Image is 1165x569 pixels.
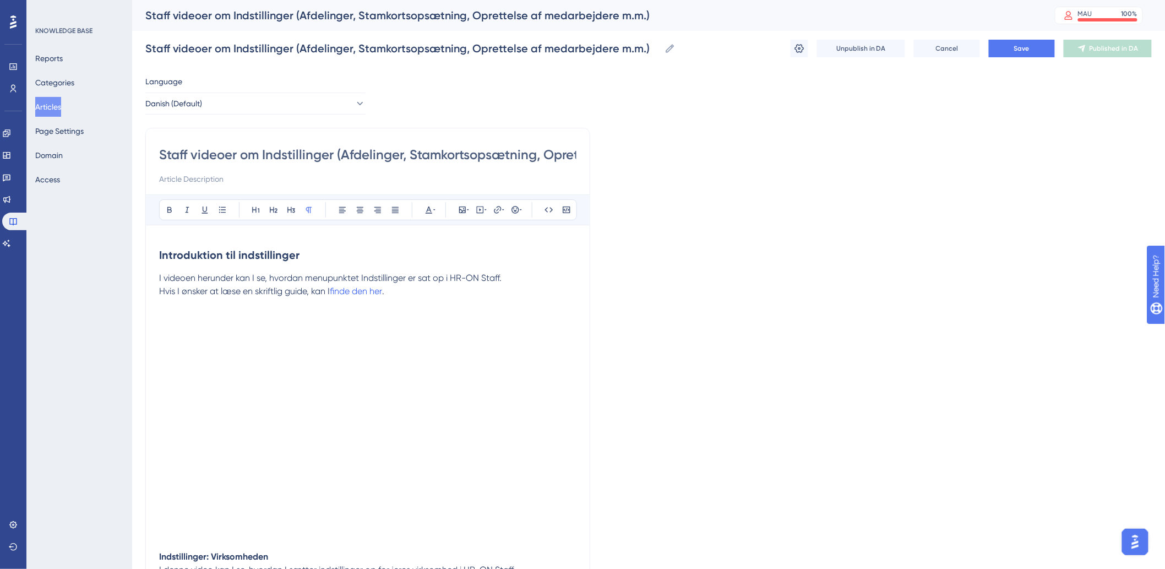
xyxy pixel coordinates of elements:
[817,40,905,57] button: Unpublish in DA
[936,44,959,53] span: Cancel
[159,551,268,562] strong: Indstillinger: Virksomheden
[159,286,330,296] span: Hvis I ønsker at læse en skriftlig guide, kan I
[145,41,660,56] input: Article Name
[1090,44,1139,53] span: Published in DA
[145,75,182,88] span: Language
[145,97,202,110] span: Danish (Default)
[1122,9,1137,18] div: 100 %
[836,44,886,53] span: Unpublish in DA
[159,273,502,283] span: I videoen herunder kan I se, hvordan menupunktet Indstillinger er sat op i HR-ON Staff.
[35,97,61,117] button: Articles
[35,121,84,141] button: Page Settings
[35,26,92,35] div: KNOWLEDGE BASE
[35,73,74,93] button: Categories
[159,146,576,164] input: Article Title
[35,170,60,189] button: Access
[382,286,384,296] span: .
[145,93,366,115] button: Danish (Default)
[159,172,576,186] input: Article Description
[26,3,69,16] span: Need Help?
[1014,44,1030,53] span: Save
[159,324,576,524] iframe: Video Player
[35,48,63,68] button: Reports
[35,145,63,165] button: Domain
[330,286,382,296] a: finde den her
[1064,40,1152,57] button: Published in DA
[159,248,300,262] strong: Introduktion til indstillinger
[914,40,980,57] button: Cancel
[145,8,1027,23] div: Staff videoer om Indstillinger (Afdelinger, Stamkortsopsætning, Oprettelse af medarbejdere m.m.)
[989,40,1055,57] button: Save
[1078,9,1092,18] div: MAU
[1119,525,1152,559] iframe: UserGuiding AI Assistant Launcher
